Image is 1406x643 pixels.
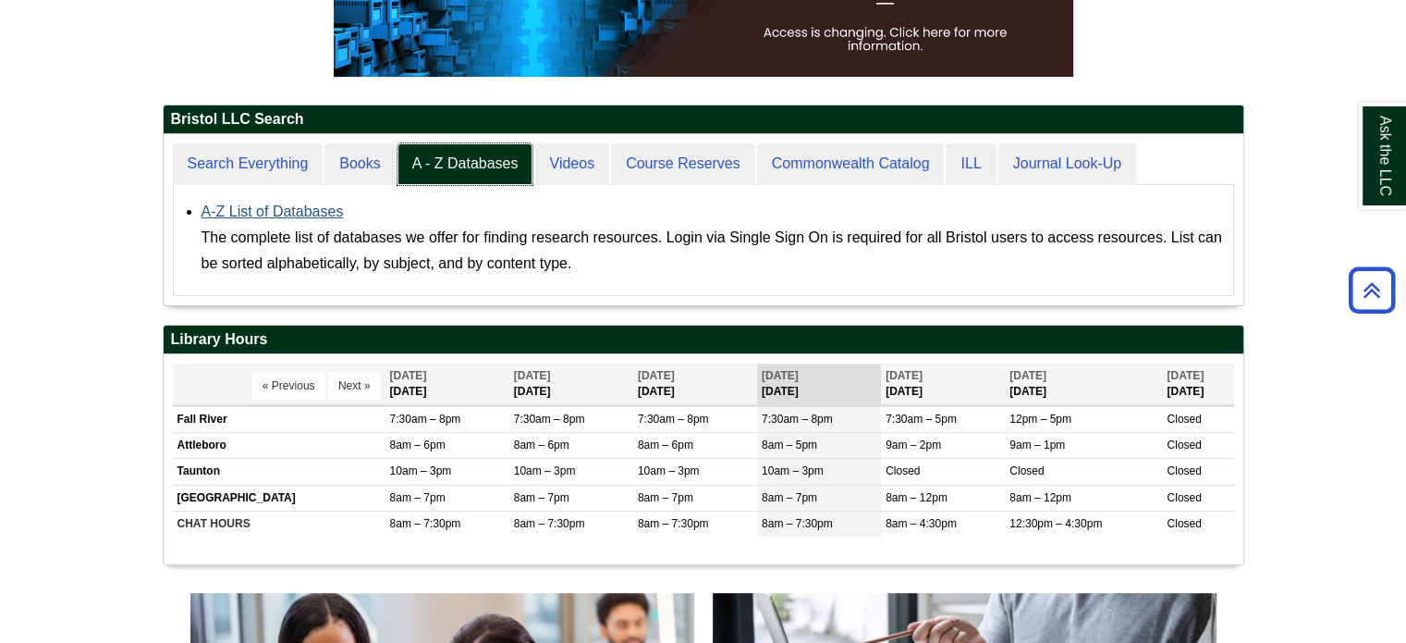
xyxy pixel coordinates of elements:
[514,464,576,477] span: 10am – 3pm
[514,439,569,451] span: 8am – 6pm
[1009,491,1071,504] span: 8am – 12pm
[1009,439,1065,451] span: 9am – 1pm
[390,491,446,504] span: 8am – 7pm
[173,459,385,485] td: Taunton
[324,143,395,185] a: Books
[1009,517,1102,530] span: 12:30pm – 4:30pm
[946,143,996,185] a: ILL
[390,439,446,451] span: 8am – 6pm
[173,433,385,459] td: Attleboro
[762,369,799,382] span: [DATE]
[886,413,957,426] span: 7:30am – 5pm
[1162,364,1233,405] th: [DATE]
[509,364,633,405] th: [DATE]
[1009,464,1044,477] span: Closed
[1167,464,1201,477] span: Closed
[390,464,452,477] span: 10am – 3pm
[1167,439,1201,451] span: Closed
[173,407,385,433] td: Fall River
[1009,413,1071,426] span: 12pm – 5pm
[164,105,1243,134] h2: Bristol LLC Search
[390,369,427,382] span: [DATE]
[886,517,957,530] span: 8am – 4:30pm
[202,204,344,219] a: A-Z List of Databases
[514,491,569,504] span: 8am – 7pm
[385,364,509,405] th: [DATE]
[762,517,833,530] span: 8am – 7:30pm
[202,225,1224,277] div: The complete list of databases we offer for finding research resources. Login via Single Sign On ...
[638,413,709,426] span: 7:30am – 8pm
[762,464,824,477] span: 10am – 3pm
[757,143,945,185] a: Commonwealth Catalog
[1167,517,1201,530] span: Closed
[397,143,533,185] a: A - Z Databases
[638,517,709,530] span: 8am – 7:30pm
[1167,369,1204,382] span: [DATE]
[390,413,461,426] span: 7:30am – 8pm
[1167,413,1201,426] span: Closed
[886,491,948,504] span: 8am – 12pm
[1342,278,1401,303] a: Back to Top
[638,491,693,504] span: 8am – 7pm
[998,143,1136,185] a: Journal Look-Up
[633,364,757,405] th: [DATE]
[173,485,385,511] td: [GEOGRAPHIC_DATA]
[886,464,920,477] span: Closed
[173,511,385,537] td: CHAT HOURS
[514,369,551,382] span: [DATE]
[1167,491,1201,504] span: Closed
[328,372,381,400] button: Next »
[638,439,693,451] span: 8am – 6pm
[1005,364,1162,405] th: [DATE]
[252,372,325,400] button: « Previous
[390,517,461,530] span: 8am – 7:30pm
[762,413,833,426] span: 7:30am – 8pm
[886,439,941,451] span: 9am – 2pm
[514,413,585,426] span: 7:30am – 8pm
[881,364,1005,405] th: [DATE]
[164,326,1243,354] h2: Library Hours
[534,143,609,185] a: Videos
[638,464,700,477] span: 10am – 3pm
[886,369,923,382] span: [DATE]
[757,364,881,405] th: [DATE]
[762,491,817,504] span: 8am – 7pm
[762,439,817,451] span: 8am – 5pm
[173,143,324,185] a: Search Everything
[638,369,675,382] span: [DATE]
[611,143,755,185] a: Course Reserves
[1009,369,1046,382] span: [DATE]
[514,517,585,530] span: 8am – 7:30pm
